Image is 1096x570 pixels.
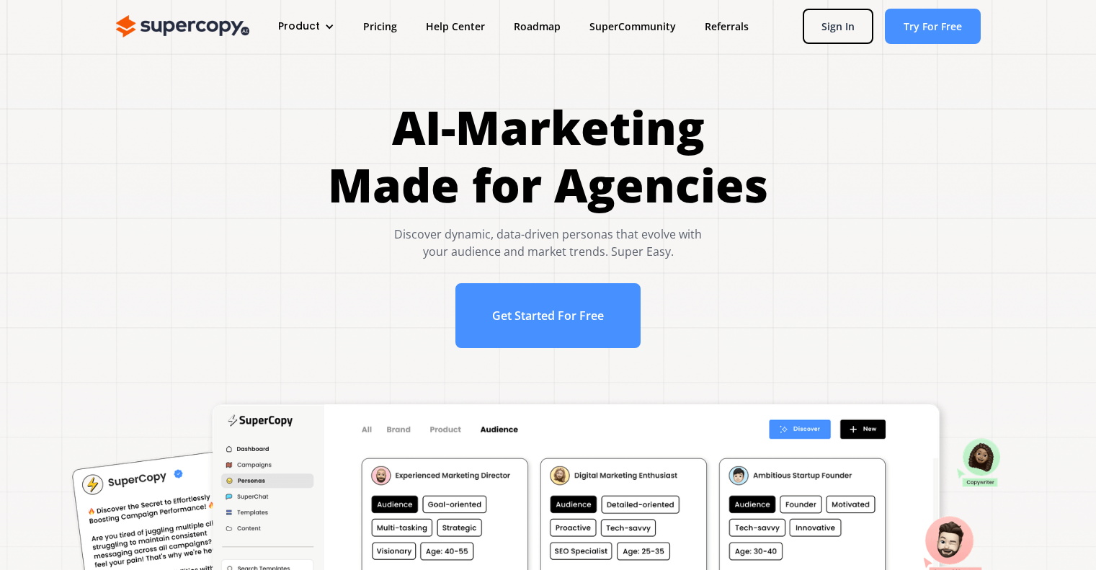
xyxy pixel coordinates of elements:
[264,13,349,40] div: Product
[885,9,981,44] a: Try For Free
[411,13,499,40] a: Help Center
[803,9,873,44] a: Sign In
[328,99,768,214] h1: AI-Marketing Made for Agencies
[328,226,768,260] div: Discover dynamic, data-driven personas that evolve with your audience and market trends. Super Easy.
[575,13,690,40] a: SuperCommunity
[499,13,575,40] a: Roadmap
[690,13,763,40] a: Referrals
[455,283,641,348] a: Get Started For Free
[349,13,411,40] a: Pricing
[278,19,320,34] div: Product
